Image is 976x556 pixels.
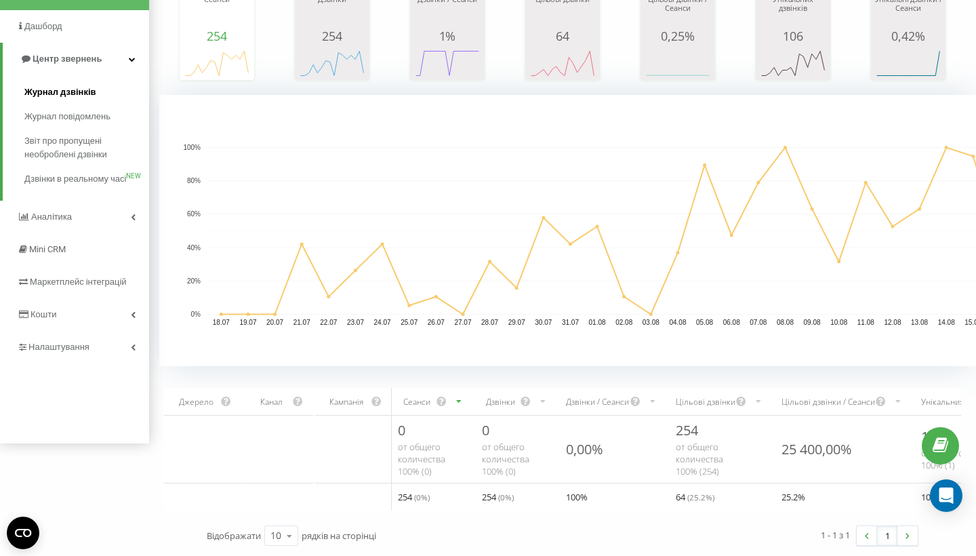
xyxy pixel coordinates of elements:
[239,319,256,326] text: 19.07
[723,319,740,326] text: 06.08
[374,319,391,326] text: 24.07
[930,479,962,512] div: Open Intercom Messenger
[401,319,418,326] text: 25.07
[187,277,201,285] text: 20%
[644,43,712,83] svg: A chart.
[781,440,852,458] div: 25 400,00%
[921,489,972,505] span: 106
[498,492,514,502] span: ( 0 %)
[322,28,342,44] span: 254
[164,388,961,511] div: scrollable content
[481,319,498,326] text: 28.07
[454,319,471,326] text: 27.07
[508,319,525,326] text: 29.07
[804,319,821,326] text: 09.08
[187,211,201,218] text: 60%
[615,319,632,326] text: 02.08
[676,441,723,477] span: от общего количества 100% ( 254 )
[191,311,201,318] text: 0%
[24,110,110,123] span: Журнал повідомлень
[33,54,102,64] span: Центр звернень
[30,277,127,287] span: Маркетплейс інтеграцій
[830,319,847,326] text: 10.08
[874,29,942,43] div: 0,42%
[482,421,489,439] span: 0
[414,492,430,502] span: ( 0 %)
[482,489,514,505] span: 254
[589,319,606,326] text: 01.08
[884,319,901,326] text: 12.08
[428,319,445,326] text: 26.07
[293,319,310,326] text: 21.07
[783,28,802,44] span: 106
[398,441,445,477] span: от общего количества 100% ( 0 )
[187,244,201,252] text: 40%
[877,526,897,545] a: 1
[821,528,850,542] div: 1 - 1 з 1
[24,134,142,161] span: Звіт про пропущені необроблені дзвінки
[938,319,955,326] text: 14.08
[24,85,96,99] span: Журнал дзвінків
[302,530,376,542] span: рядків на сторінці
[24,172,126,186] span: Дзвінки в реальному часі
[529,43,596,83] div: A chart.
[535,319,552,326] text: 30.07
[398,421,405,439] span: 0
[676,421,698,439] span: 254
[183,144,201,151] text: 100%
[669,319,686,326] text: 04.08
[29,244,66,254] span: Mini CRM
[857,319,874,326] text: 11.08
[347,319,364,326] text: 23.07
[482,441,529,477] span: от общего количества 100% ( 0 )
[183,43,251,83] svg: A chart.
[781,396,875,408] div: Цільові дзвінки / Сеанси
[24,167,149,191] a: Дзвінки в реальному часіNEW
[676,489,714,505] span: 64
[207,530,261,542] span: Відображати
[644,29,712,43] div: 0,25%
[298,43,366,83] svg: A chart.
[24,104,149,129] a: Журнал повідомлень
[24,129,149,167] a: Звіт про пропущені необроблені дзвінки
[320,319,337,326] text: 22.07
[781,489,805,505] span: 25.2 %
[566,489,588,505] span: 100 %
[270,529,281,542] div: 10
[676,396,735,408] div: Цільові дзвінки
[911,319,928,326] text: 13.08
[266,319,283,326] text: 20.07
[482,396,520,408] div: Дзвінки
[398,396,435,408] div: Сеанси
[24,21,62,31] span: Дашборд
[759,43,827,83] svg: A chart.
[323,396,370,408] div: Кампанія
[750,319,767,326] text: 07.08
[921,427,929,445] span: 1
[7,517,39,549] button: Open CMP widget
[207,28,226,44] span: 254
[874,43,942,83] svg: A chart.
[398,489,430,505] span: 254
[24,80,149,104] a: Журнал дзвінків
[213,319,230,326] text: 18.07
[3,43,149,75] a: Центр звернень
[413,43,481,83] svg: A chart.
[187,178,201,185] text: 80%
[251,396,292,408] div: Канал
[566,440,603,458] div: 0,00%
[777,319,794,326] text: 08.08
[30,309,56,319] span: Кошти
[28,342,89,352] span: Налаштування
[687,492,714,502] span: ( 25.2 %)
[562,319,579,326] text: 31.07
[696,319,713,326] text: 05.08
[31,212,72,222] span: Аналiтика
[556,28,569,44] span: 64
[643,319,659,326] text: 03.08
